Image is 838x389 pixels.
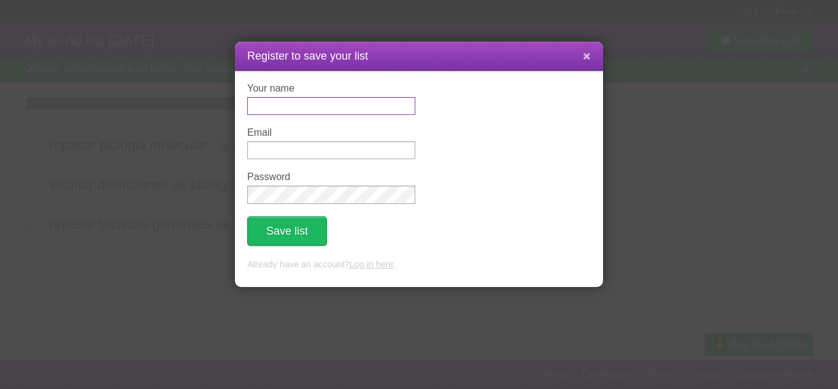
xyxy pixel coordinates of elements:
[349,259,393,269] a: Log in here
[247,127,415,138] label: Email
[247,171,415,183] label: Password
[247,258,591,272] p: Already have an account? .
[247,83,415,94] label: Your name
[247,216,327,246] button: Save list
[247,48,591,65] h1: Register to save your list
